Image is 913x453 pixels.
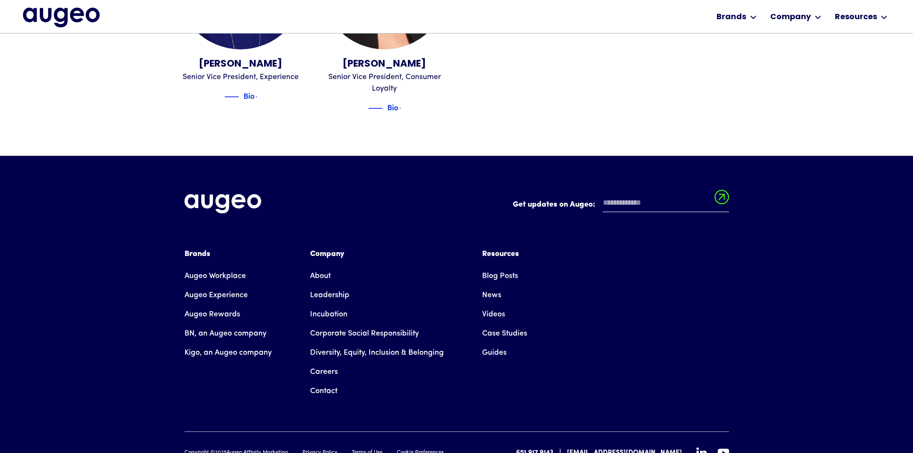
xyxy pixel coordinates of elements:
a: Augeo Workplace [185,267,246,286]
div: Brands [185,248,272,260]
a: Augeo Experience [185,286,248,305]
a: Guides [482,343,507,362]
img: Blue text arrow [399,103,414,114]
div: Senior Vice President, Consumer Loyalty [320,71,449,94]
div: Senior Vice President, Experience [176,71,305,83]
img: Blue decorative line [368,103,382,114]
div: Resources [482,248,527,260]
div: [PERSON_NAME] [176,57,305,71]
img: Augeo's full logo in midnight blue. [23,8,100,27]
a: Videos [482,305,505,324]
div: Company [310,248,444,260]
a: home [23,8,100,27]
img: Augeo's full logo in white. [185,194,261,214]
a: Corporate Social Responsibility [310,324,419,343]
div: Resources [835,12,877,23]
div: Bio [387,101,398,113]
a: Careers [310,362,338,382]
form: Email Form [513,194,729,217]
a: BN, an Augeo company [185,324,266,343]
a: Case Studies [482,324,527,343]
img: Blue text arrow [255,91,270,103]
a: Incubation [310,305,347,324]
a: Blog Posts [482,267,518,286]
label: Get updates on Augeo: [513,199,595,210]
a: News [482,286,501,305]
a: Leadership [310,286,349,305]
a: Contact [310,382,337,401]
a: Diversity, Equity, Inclusion & Belonging [310,343,444,362]
a: About [310,267,331,286]
input: Submit [715,190,729,210]
div: [PERSON_NAME] [320,57,449,71]
div: Company [770,12,811,23]
div: Brands [717,12,746,23]
a: Augeo Rewards [185,305,240,324]
a: Kigo, an Augeo company [185,343,272,362]
img: Blue decorative line [224,91,239,103]
div: Bio [243,90,254,101]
